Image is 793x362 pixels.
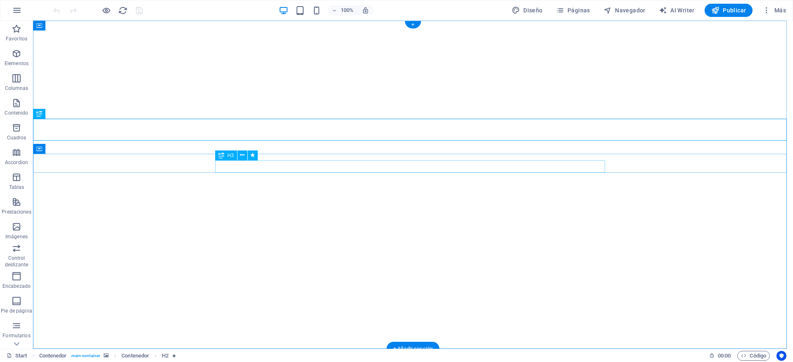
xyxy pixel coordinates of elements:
button: Navegador [600,4,649,17]
nav: breadcrumb [39,351,176,361]
span: H3 [228,153,234,158]
p: Contenido [5,110,28,116]
p: Formularios [2,332,30,339]
button: AI Writer [655,4,698,17]
span: Publicar [711,6,746,14]
h6: Tiempo de la sesión [709,351,731,361]
button: Páginas [553,4,594,17]
p: Prestaciones [2,209,31,215]
h6: 100% [340,5,354,15]
p: Elementos [5,60,28,67]
i: Este elemento contiene un fondo [104,353,109,358]
i: El elemento contiene una animación [172,353,176,358]
span: . main-container [70,351,100,361]
button: Publicar [705,4,753,17]
span: Páginas [556,6,590,14]
button: Haz clic para salir del modo de previsualización y seguir editando [101,5,111,15]
a: Haz clic para cancelar la selección y doble clic para abrir páginas [7,351,27,361]
button: 100% [328,5,357,15]
p: Tablas [9,184,24,190]
div: + [405,21,421,28]
p: Pie de página [1,308,32,314]
span: Código [741,351,766,361]
p: Encabezado [2,283,31,289]
p: Favoritos [6,35,27,42]
button: Usercentrics [776,351,786,361]
div: + Añadir sección [387,342,439,356]
i: Al redimensionar, ajustar el nivel de zoom automáticamente para ajustarse al dispositivo elegido. [362,7,369,14]
span: Navegador [603,6,646,14]
button: Diseño [508,4,546,17]
span: Haz clic para seleccionar y doble clic para editar [39,351,67,361]
button: reload [118,5,128,15]
span: Más [762,6,786,14]
button: Código [737,351,770,361]
p: Accordion [5,159,28,166]
button: Más [759,4,789,17]
span: Diseño [512,6,543,14]
div: Diseño (Ctrl+Alt+Y) [508,4,546,17]
p: Imágenes [5,233,28,240]
span: AI Writer [659,6,695,14]
p: Cuadros [7,134,26,141]
span: : [724,353,725,359]
span: Haz clic para seleccionar y doble clic para editar [121,351,149,361]
span: 00 00 [718,351,731,361]
p: Columnas [5,85,28,92]
span: Haz clic para seleccionar y doble clic para editar [162,351,169,361]
i: Volver a cargar página [118,6,128,15]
